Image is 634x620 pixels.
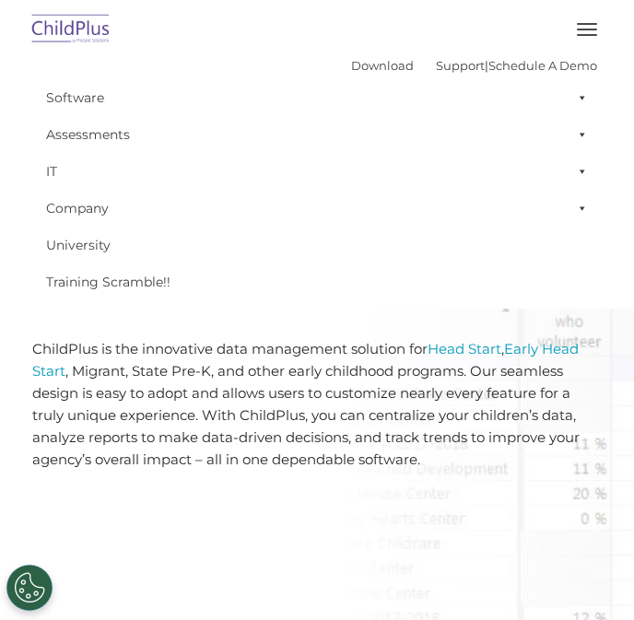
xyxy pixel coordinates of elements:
[6,565,53,611] button: Cookies Settings
[37,190,597,227] a: Company
[37,227,597,263] a: University
[351,58,597,73] font: |
[32,338,602,471] p: ChildPlus is the innovative data management solution for , , Migrant, State Pre-K, and other earl...
[32,269,602,315] h1: What is ChildPlus?
[37,263,597,300] a: Training Scramble!!
[37,153,597,190] a: IT
[488,58,597,73] a: Schedule A Demo
[28,8,114,52] img: ChildPlus by Procare Solutions
[351,58,414,73] a: Download
[37,116,597,153] a: Assessments
[37,79,597,116] a: Software
[436,58,485,73] a: Support
[428,340,501,357] a: Head Start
